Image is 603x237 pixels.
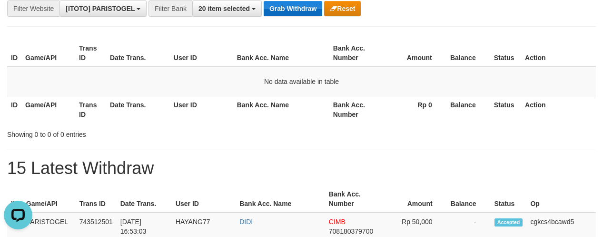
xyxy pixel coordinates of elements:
th: Bank Acc. Name [233,40,329,67]
button: Reset [324,1,361,16]
th: Date Trans. [117,185,172,213]
th: Date Trans. [106,96,170,123]
th: Op [526,185,596,213]
h1: 15 Latest Withdraw [7,159,596,178]
button: Grab Withdraw [264,1,322,16]
th: User ID [170,96,233,123]
th: Bank Acc. Number [325,185,387,213]
button: [ITOTO] PARISTOGEL [59,0,147,17]
th: Trans ID [76,185,117,213]
span: Copy 708180379700 to clipboard [329,227,373,235]
span: CIMB [329,218,346,226]
div: Filter Website [7,0,59,17]
div: Showing 0 to 0 of 0 entries [7,126,244,139]
th: Amount [383,40,446,67]
th: Trans ID [75,40,106,67]
div: Filter Bank [148,0,192,17]
th: Status [491,185,527,213]
th: Balance [446,40,490,67]
span: [ITOTO] PARISTOGEL [66,5,135,12]
th: User ID [172,185,236,213]
th: Bank Acc. Number [329,40,383,67]
th: Game/API [21,40,75,67]
span: Accepted [494,218,523,227]
th: Rp 0 [383,96,446,123]
th: Amount [387,185,447,213]
button: 20 item selected [192,0,262,17]
th: Action [521,96,596,123]
a: DIDI [239,218,253,226]
th: Bank Acc. Number [329,96,383,123]
th: Status [490,40,521,67]
th: Status [490,96,521,123]
th: Action [521,40,596,67]
th: User ID [170,40,233,67]
th: Game/API [22,185,76,213]
th: ID [7,40,21,67]
th: Date Trans. [106,40,170,67]
th: Balance [446,96,490,123]
th: Bank Acc. Name [236,185,325,213]
th: Game/API [21,96,75,123]
button: Open LiveChat chat widget [4,4,32,32]
th: Trans ID [75,96,106,123]
span: 20 item selected [198,5,250,12]
td: No data available in table [7,67,596,96]
th: ID [7,96,21,123]
th: Balance [447,185,491,213]
th: Bank Acc. Name [233,96,329,123]
th: ID [7,185,22,213]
